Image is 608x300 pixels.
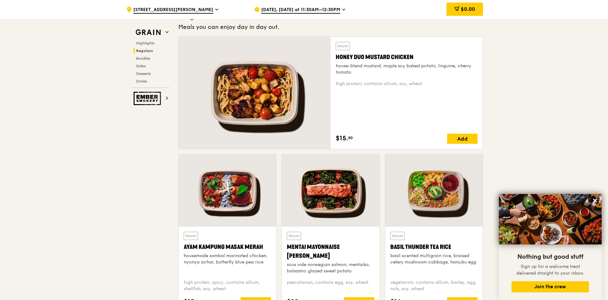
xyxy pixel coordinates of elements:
img: Grain web logo [134,27,163,38]
div: Meals you can enjoy day in day out. [178,23,483,31]
span: Sides [136,64,146,68]
div: high protein, spicy, contains allium, shellfish, soy, wheat [184,279,271,292]
button: Close [590,196,600,206]
span: 50 [348,135,353,140]
span: Desserts [136,71,151,76]
div: high protein, contains allium, soy, wheat [336,81,478,87]
div: Warm [336,42,350,50]
div: vegetarian, contains allium, barley, egg, nuts, soy, wheat [390,279,478,292]
span: Drinks [136,79,147,83]
span: $0.00 [461,6,475,12]
div: Warm [390,232,405,240]
div: housemade sambal marinated chicken, nyonya achar, butterfly blue pea rice [184,253,271,265]
span: Highlights [136,41,154,45]
span: Nothing but good stuff [517,253,583,261]
span: Regulars [136,49,153,53]
img: Ember Smokery web logo [134,92,163,105]
div: basil scented multigrain rice, braised celery mushroom cabbage, hanjuku egg [390,253,478,265]
div: Basil Thunder Tea Rice [390,243,478,251]
div: Warm [184,232,198,240]
img: DSC07876-Edit02-Large.jpeg [499,194,602,244]
span: [STREET_ADDRESS][PERSON_NAME] [133,7,213,14]
div: Mentai Mayonnaise [PERSON_NAME] [287,243,374,260]
div: sous vide norwegian salmon, mentaiko, balsamic glazed sweet potato [287,262,374,274]
div: Ayam Kampung Masak Merah [184,243,271,251]
button: Join the crew [512,281,589,292]
div: house-blend mustard, maple soy baked potato, linguine, cherry tomato [336,63,478,76]
div: Add [447,134,478,144]
div: Warm [287,232,301,240]
span: Sign up for a welcome treat delivered straight to your inbox. [516,264,584,276]
span: Bundles [136,56,150,61]
div: Honey Duo Mustard Chicken [336,53,478,62]
div: pescatarian, contains egg, soy, wheat [287,279,374,292]
span: [DATE], [DATE] at 11:30AM–12:30PM [261,7,340,14]
span: $15. [336,134,348,143]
